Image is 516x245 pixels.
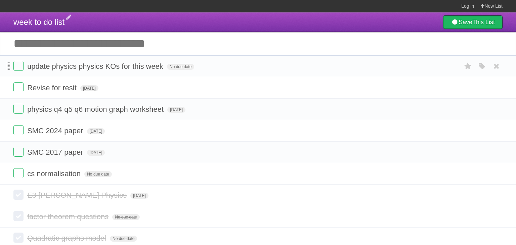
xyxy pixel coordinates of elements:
[13,125,24,135] label: Done
[80,85,98,91] span: [DATE]
[27,84,78,92] span: Revise for resit
[130,193,148,199] span: [DATE]
[27,127,85,135] span: SMC 2024 paper
[13,190,24,200] label: Done
[13,168,24,178] label: Done
[13,233,24,243] label: Done
[87,150,105,156] span: [DATE]
[27,169,82,178] span: cs normalisation
[13,82,24,92] label: Done
[167,64,194,70] span: No due date
[13,61,24,71] label: Done
[27,105,165,113] span: physics q4 q5 q6 motion graph worksheet
[27,148,85,156] span: SMC 2017 paper
[27,191,128,199] span: E3 [PERSON_NAME] Physics
[27,234,108,242] span: Quadratic graphs model
[167,107,185,113] span: [DATE]
[112,214,139,220] span: No due date
[13,17,64,27] span: week to do list
[443,15,503,29] a: SaveThis List
[87,128,105,134] span: [DATE]
[27,212,110,221] span: factor theorem questions
[13,104,24,114] label: Done
[472,19,495,26] b: This List
[13,211,24,221] label: Done
[13,147,24,157] label: Done
[462,61,474,72] label: Star task
[110,236,137,242] span: No due date
[27,62,165,70] span: update physics physics KOs for this week
[84,171,112,177] span: No due date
